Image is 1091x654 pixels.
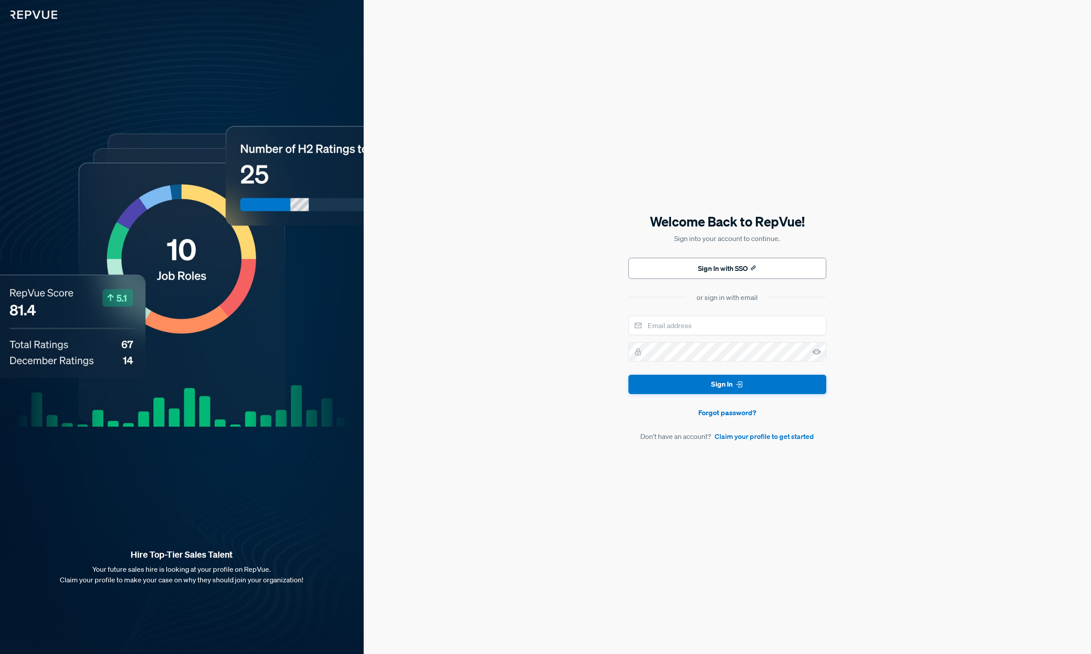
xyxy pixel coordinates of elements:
[628,316,826,335] input: Email address
[628,258,826,279] button: Sign In with SSO
[14,549,350,560] strong: Hire Top-Tier Sales Talent
[715,431,814,442] a: Claim your profile to get started
[628,233,826,244] p: Sign into your account to continue.
[628,212,826,231] h5: Welcome Back to RepVue!
[628,431,826,442] article: Don't have an account?
[697,292,758,303] div: or sign in with email
[628,407,826,418] a: Forgot password?
[14,564,350,585] p: Your future sales hire is looking at your profile on RepVue. Claim your profile to make your case...
[628,375,826,395] button: Sign In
